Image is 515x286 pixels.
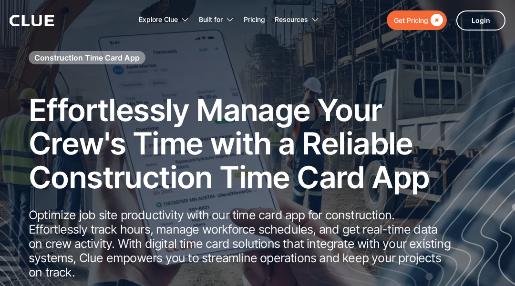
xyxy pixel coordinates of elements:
div: Get Pricing [394,14,428,26]
div: Built for [199,5,223,35]
h1: Construction Time Card App [34,52,140,63]
div: Explore Clue [139,5,178,35]
div: Resources [275,5,308,35]
a: Login [456,10,505,31]
a: Pricing [244,5,265,35]
h2: Effortlessly Manage Your Crew's Time with a Reliable Construction Time Card App [29,93,453,194]
div:  [428,14,443,26]
a: Get Pricing [387,10,447,30]
p: Optimize job site productivity with our time card app for construction. Effortlessly track hours,... [29,208,453,279]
